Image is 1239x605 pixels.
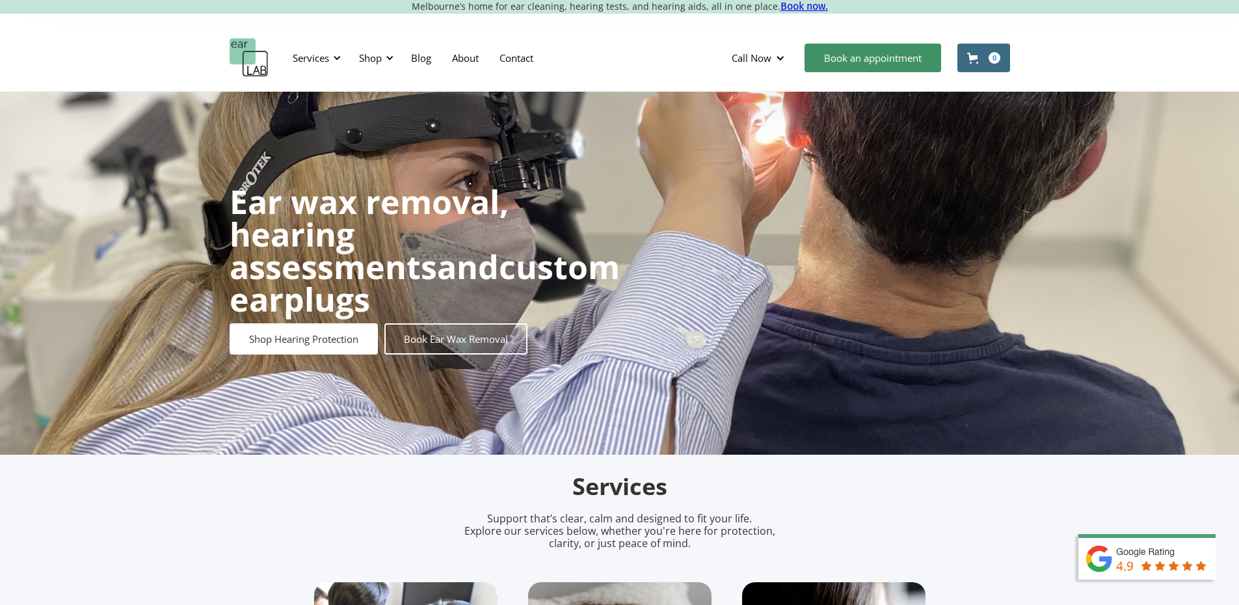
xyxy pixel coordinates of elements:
a: Blog [401,39,442,77]
a: Open cart [957,44,1010,72]
a: Shop Hearing Protection [230,323,378,355]
h2: Services [314,472,926,502]
a: Book Ear Wax Removal [384,323,527,355]
a: About [442,39,489,77]
div: 0 [989,52,1000,64]
strong: Ear wax removal, hearing assessments [230,180,509,289]
a: home [230,38,269,77]
a: Book an appointment [805,44,941,72]
div: Shop [359,51,382,64]
div: Shop [351,38,397,77]
h1: and [230,185,620,316]
div: Services [293,51,329,64]
p: Support that’s clear, calm and designed to fit your life. Explore our services below, whether you... [447,513,792,550]
div: Call Now [721,38,798,77]
div: Services [285,38,345,77]
strong: custom earplugs [230,245,620,321]
a: Contact [489,39,544,77]
div: Call Now [732,51,771,64]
